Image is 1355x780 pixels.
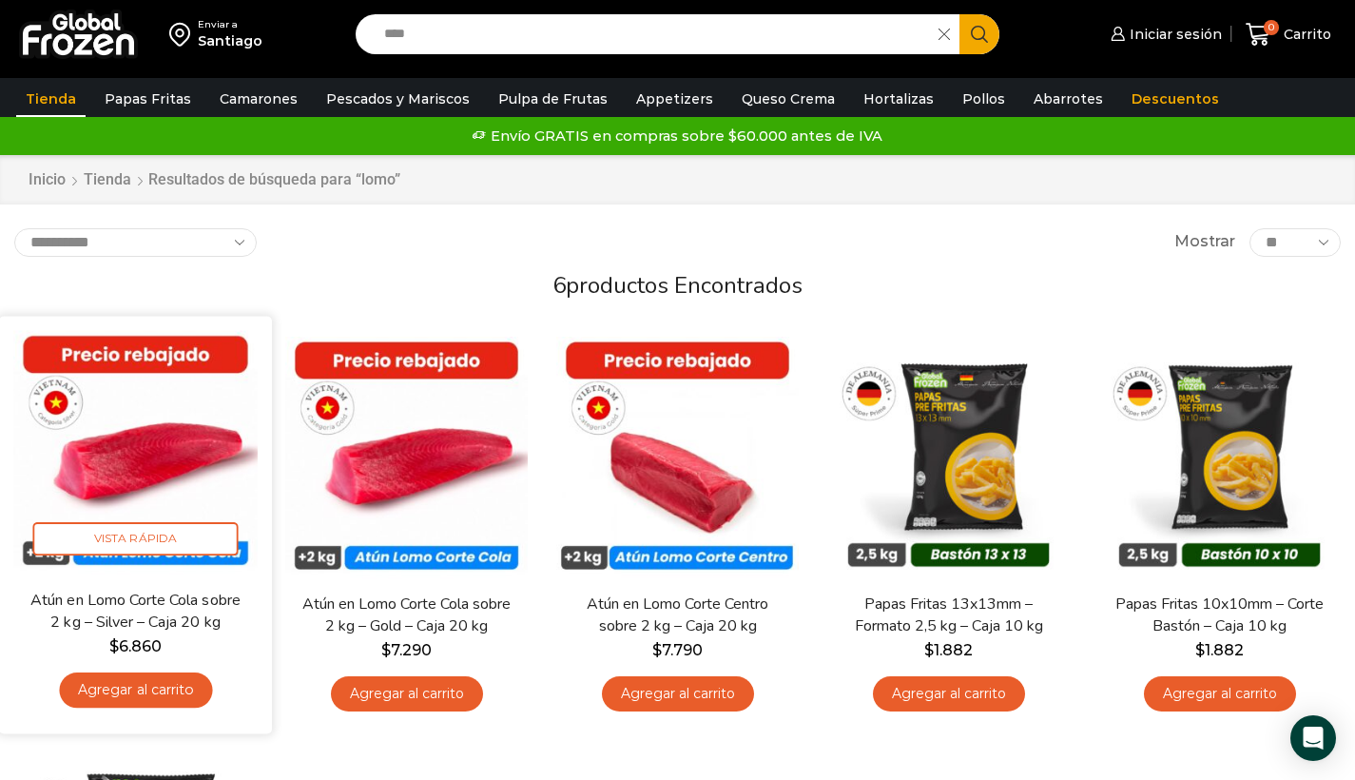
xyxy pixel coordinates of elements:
[1144,676,1296,712] a: Agregar al carrito: “Papas Fritas 10x10mm - Corte Bastón - Caja 10 kg”
[28,169,67,191] a: Inicio
[569,594,787,637] a: Atún en Lomo Corte Centro sobre 2 kg – Caja 20 kg
[381,641,391,659] span: $
[924,641,934,659] span: $
[210,81,307,117] a: Camarones
[1290,715,1336,761] div: Open Intercom Messenger
[1125,25,1222,44] span: Iniciar sesión
[14,228,257,257] select: Pedido de la tienda
[732,81,844,117] a: Queso Crema
[1024,81,1113,117] a: Abarrotes
[169,18,198,50] img: address-field-icon.svg
[1122,81,1229,117] a: Descuentos
[148,170,400,188] h1: Resultados de búsqueda para “lomo”
[317,81,479,117] a: Pescados y Mariscos
[652,641,662,659] span: $
[198,18,262,31] div: Enviar a
[873,676,1025,712] a: Agregar al carrito: “Papas Fritas 13x13mm - Formato 2,5 kg - Caja 10 kg”
[924,641,973,659] bdi: 1.882
[95,81,201,117] a: Papas Fritas
[298,594,516,637] a: Atún en Lomo Corte Cola sobre 2 kg – Gold – Caja 20 kg
[331,676,483,712] a: Agregar al carrito: “Atún en Lomo Corte Cola sobre 2 kg - Gold – Caja 20 kg”
[1195,641,1205,659] span: $
[109,637,119,655] span: $
[652,641,703,659] bdi: 7.790
[854,81,943,117] a: Hortalizas
[26,589,245,634] a: Atún en Lomo Corte Cola sobre 2 kg – Silver – Caja 20 kg
[627,81,723,117] a: Appetizers
[109,637,162,655] bdi: 6.860
[1279,25,1331,44] span: Carrito
[1264,20,1279,35] span: 0
[552,270,566,301] span: 6
[198,31,262,50] div: Santiago
[1195,641,1244,659] bdi: 1.882
[566,270,803,301] span: productos encontrados
[489,81,617,117] a: Pulpa de Frutas
[1241,12,1336,57] a: 0 Carrito
[1174,231,1235,253] span: Mostrar
[959,14,999,54] button: Search button
[953,81,1015,117] a: Pollos
[602,676,754,712] a: Agregar al carrito: “Atún en Lomo Corte Centro sobre 2 kg - Caja 20 kg”
[840,594,1058,637] a: Papas Fritas 13x13mm – Formato 2,5 kg – Caja 10 kg
[1111,594,1329,637] a: Papas Fritas 10x10mm – Corte Bastón – Caja 10 kg
[83,169,132,191] a: Tienda
[1106,15,1222,53] a: Iniciar sesión
[28,169,400,191] nav: Breadcrumb
[33,522,239,556] span: Vista Rápida
[16,81,86,117] a: Tienda
[381,641,432,659] bdi: 7.290
[59,673,212,708] a: Agregar al carrito: “Atún en Lomo Corte Cola sobre 2 kg - Silver - Caja 20 kg”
